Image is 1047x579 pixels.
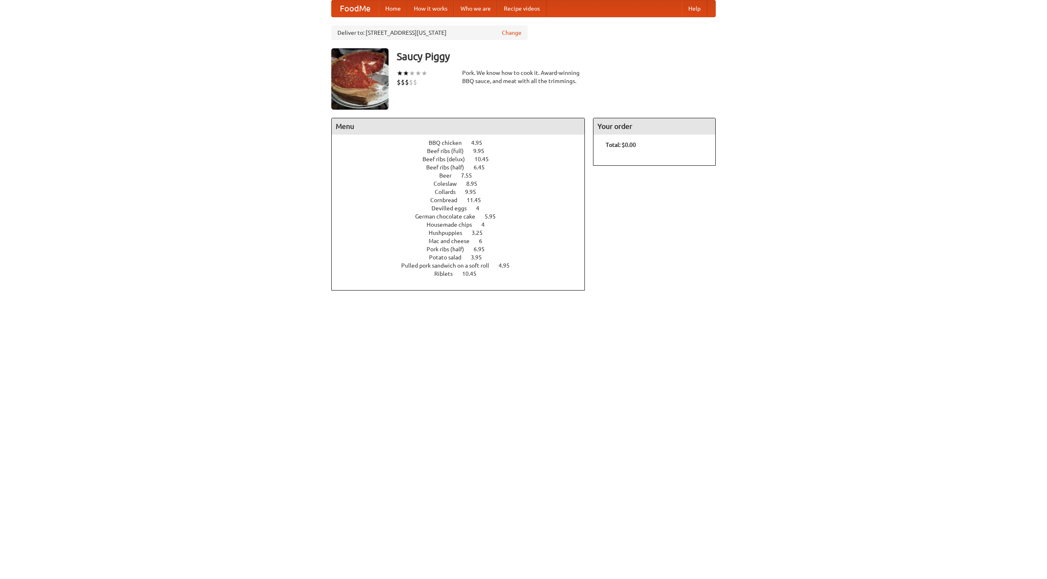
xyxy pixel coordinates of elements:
a: How it works [407,0,454,17]
span: Potato salad [429,254,470,261]
span: German chocolate cake [415,213,483,220]
a: Potato salad 3.95 [429,254,497,261]
a: Beef ribs (half) 6.45 [426,164,500,171]
a: Beef ribs (delux) 10.45 [422,156,504,162]
span: 6 [479,238,490,244]
span: 7.55 [461,172,480,179]
a: Hushpuppies 3.25 [429,230,498,236]
b: Total: $0.00 [606,142,636,148]
a: FoodMe [332,0,379,17]
span: 4 [476,205,488,212]
a: Devilled eggs 4 [431,205,494,212]
a: Recipe videos [497,0,546,17]
span: 4 [481,221,493,228]
li: $ [401,78,405,87]
span: Beer [439,172,460,179]
a: Change [502,29,521,37]
a: Pulled pork sandwich on a soft roll 4.95 [401,262,525,269]
li: $ [397,78,401,87]
span: Beef ribs (delux) [422,156,473,162]
span: 5.95 [485,213,504,220]
li: $ [405,78,409,87]
span: 6.45 [474,164,493,171]
a: Home [379,0,407,17]
h3: Saucy Piggy [397,48,716,65]
a: Housemade chips 4 [427,221,500,228]
li: ★ [397,69,403,78]
span: 3.25 [472,230,491,236]
a: Pork ribs (half) 6.95 [427,246,500,252]
a: German chocolate cake 5.95 [415,213,511,220]
img: angular.jpg [331,48,389,110]
span: 10.45 [462,270,485,277]
span: Pulled pork sandwich on a soft roll [401,262,497,269]
span: 10.45 [474,156,497,162]
span: 4.95 [471,140,490,146]
a: Beer 7.55 [439,172,487,179]
span: 6.95 [474,246,493,252]
span: Mac and cheese [429,238,478,244]
li: ★ [403,69,409,78]
span: 9.95 [473,148,492,154]
a: Coleslaw 8.95 [434,180,492,187]
a: Beef ribs (full) 9.95 [427,148,499,154]
div: Pork. We know how to cook it. Award-winning BBQ sauce, and meat with all the trimmings. [462,69,585,85]
a: Help [682,0,707,17]
span: Collards [435,189,464,195]
h4: Menu [332,118,584,135]
li: ★ [409,69,415,78]
a: Riblets 10.45 [434,270,492,277]
span: 4.95 [499,262,518,269]
li: $ [413,78,417,87]
span: Beef ribs (full) [427,148,472,154]
span: Pork ribs (half) [427,246,472,252]
li: ★ [415,69,421,78]
span: Riblets [434,270,461,277]
a: BBQ chicken 4.95 [429,140,497,146]
li: ★ [421,69,427,78]
li: $ [409,78,413,87]
span: Hushpuppies [429,230,470,236]
span: 9.95 [465,189,484,195]
div: Deliver to: [STREET_ADDRESS][US_STATE] [331,25,528,40]
a: Collards 9.95 [435,189,491,195]
span: Beef ribs (half) [426,164,472,171]
span: Housemade chips [427,221,480,228]
a: Who we are [454,0,497,17]
span: 3.95 [471,254,490,261]
a: Mac and cheese 6 [429,238,497,244]
span: Coleslaw [434,180,465,187]
span: BBQ chicken [429,140,470,146]
span: 11.45 [467,197,489,203]
span: Devilled eggs [431,205,475,212]
h4: Your order [593,118,715,135]
span: Cornbread [430,197,465,203]
span: 8.95 [466,180,485,187]
a: Cornbread 11.45 [430,197,496,203]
